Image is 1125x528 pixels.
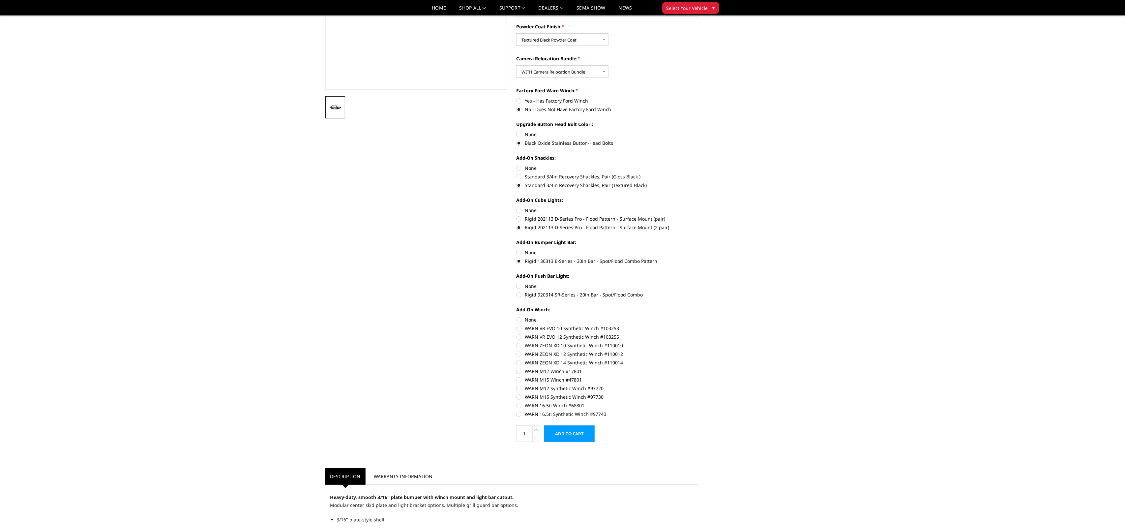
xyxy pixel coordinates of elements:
label: WARN VR EVO 10 Synthetic Winch #103253 [516,325,698,332]
span: ▾ [713,4,715,11]
a: shop all [459,6,486,15]
a: Warranty Information [369,468,438,485]
label: Add-On Push Bar Light: [516,272,698,279]
img: 2017-2022 Ford F250-350-A2 Series-Sport Front Bumper (winch mount) [327,104,343,111]
span: Select Your Vehicle [666,5,708,12]
label: Rigid 202113 D-Series Pro - Flood Pattern - Surface Mount (pair) [516,215,698,222]
label: Black Oxide Stainless Button-Head Bolts [516,140,698,146]
label: WARN ZEON XD 10 Synthetic Winch #110010 [516,342,698,349]
label: Rigid 202113 D-Series Pro - Flood Pattern - Surface Mount (2 pair) [516,224,698,231]
label: WARN ZEON XD 14 Synthetic Winch #110014 [516,359,698,366]
strong: Heavy-duty, smooth 3/16" plate bumper with winch mount and light bar cutout. [330,494,514,500]
label: None [516,316,698,323]
label: None [516,207,698,214]
label: WARN 16.5ti Synthetic Winch #97740 [516,411,698,418]
input: Add to Cart [544,425,595,442]
label: Rigid 920314 SR-Series - 20in Bar - Spot/Flood Combo [516,291,698,298]
label: WARN 16.5ti Winch #68801 [516,402,698,409]
label: Yes - Has Factory Ford Winch [516,97,698,104]
a: Home [432,6,446,15]
label: Rigid 130313 E-Series - 30in Bar - Spot/Flood Combo Pattern [516,258,698,264]
label: Upgrade Button Head Bolt Color:: [516,121,698,128]
label: Standard 3/4in Recovery Shackles, Pair (Gloss Black ) [516,173,698,180]
a: Support [499,6,525,15]
button: Select Your Vehicle [662,2,719,14]
label: WARN M15 Synthetic Winch #97730 [516,393,698,400]
a: SEMA Show [577,6,605,15]
a: News [618,6,632,15]
label: None [516,165,698,171]
label: WARN M12 Winch #17801 [516,368,698,375]
label: Add-On Winch: [516,306,698,313]
label: Standard 3/4in Recovery Shackles, Pair (Textured Black) [516,182,698,189]
label: WARN M12 Synthetic Winch #97720 [516,385,698,392]
label: No - Does Not Have Factory Ford Winch [516,106,698,113]
label: Add-On Shackles: [516,154,698,161]
label: WARN M15 Winch #47801 [516,376,698,383]
p: 3/16" plate-style shell [337,516,694,524]
a: Description [325,468,366,485]
a: Dealers [539,6,564,15]
label: Add-On Cube Lights: [516,197,698,203]
label: None [516,283,698,290]
label: Camera Relocation Bundle: [516,55,698,62]
label: Factory Ford Warn Winch: [516,87,698,94]
label: Powder Coat Finish: [516,23,698,30]
label: None [516,131,698,138]
label: WARN ZEON XD 12 Synthetic Winch #110012 [516,351,698,357]
label: Add-On Bumper Light Bar: [516,239,698,246]
p: Modular center skid plate and light bracket options. Multiple grill guard bar options. [330,493,694,509]
label: WARN VR EVO 12 Synthetic Winch #103255 [516,333,698,340]
label: None [516,249,698,256]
